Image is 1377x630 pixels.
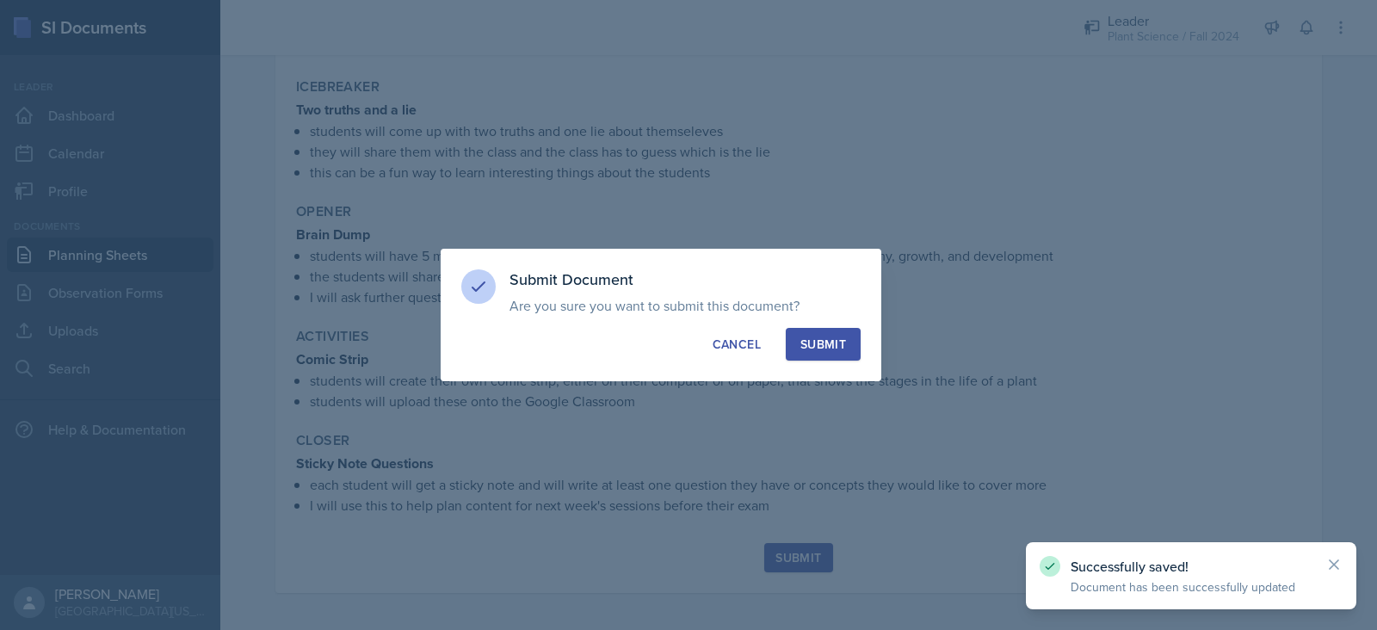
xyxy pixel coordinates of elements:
[698,328,775,361] button: Cancel
[800,336,846,353] div: Submit
[1071,558,1312,575] p: Successfully saved!
[509,269,861,290] h3: Submit Document
[1071,578,1312,596] p: Document has been successfully updated
[509,297,861,314] p: Are you sure you want to submit this document?
[786,328,861,361] button: Submit
[713,336,761,353] div: Cancel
